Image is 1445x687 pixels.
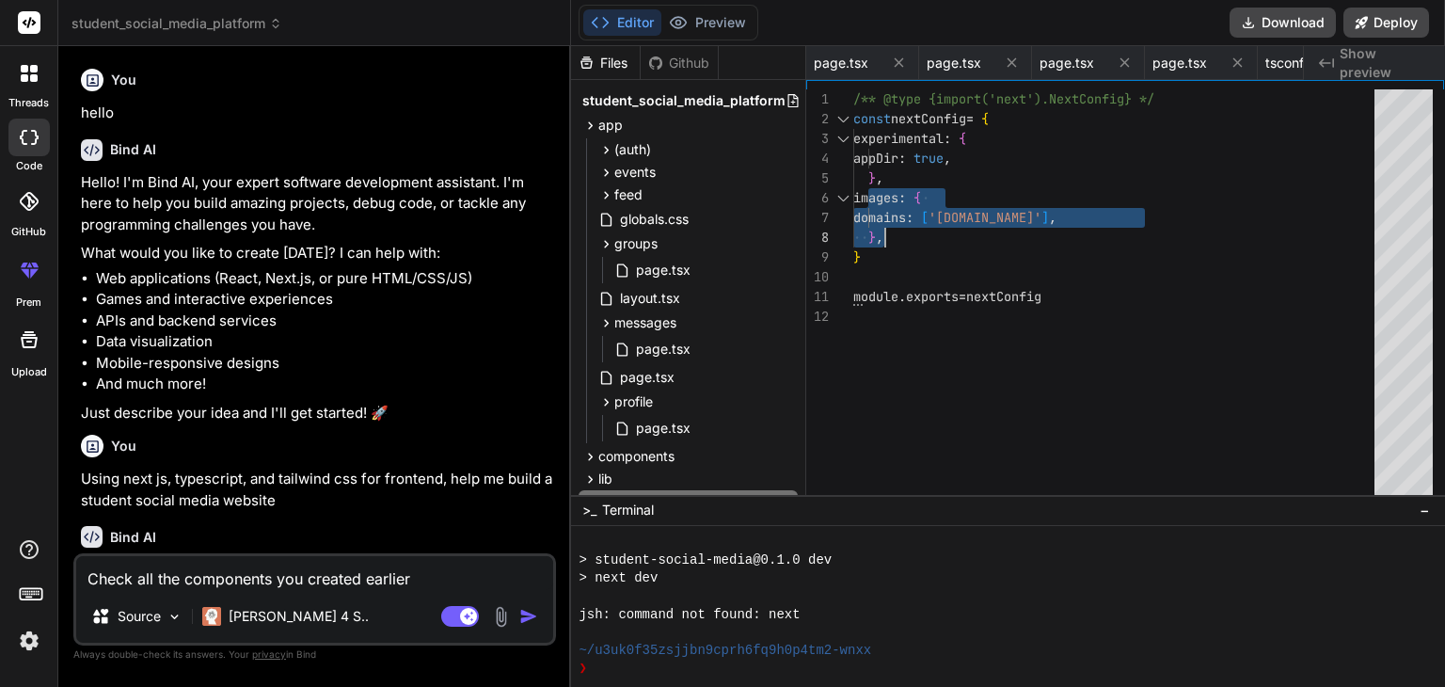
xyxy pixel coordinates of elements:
[641,54,718,72] div: Github
[1340,44,1430,82] span: Show preview
[571,54,640,72] div: Files
[81,243,552,264] p: What would you like to create [DATE]? I can help with:
[921,209,929,226] span: [
[806,287,829,307] div: 11
[906,288,959,305] span: exports
[661,9,754,36] button: Preview
[76,556,553,590] textarea: Check all the components you created earlier
[579,642,871,660] span: ~/u3uk0f35zsjjbn9cprh6fq9h0p4tm2-wnxx
[96,268,552,290] li: Web applications (React, Next.js, or pure HTML/CSS/JS)
[579,606,800,624] span: jsh: command not found: next
[583,9,661,36] button: Editor
[73,646,556,663] p: Always double-check its answers. Your in Bind
[96,353,552,375] li: Mobile-responsive designs
[806,307,829,327] div: 12
[959,288,966,305] span: =
[614,392,653,411] span: profile
[519,607,538,626] img: icon
[110,140,156,159] h6: Bind AI
[853,288,898,305] span: module
[81,172,552,236] p: Hello! I'm Bind AI, your expert software development assistant. I'm here to help you build amazin...
[634,417,692,439] span: page.tsx
[876,169,883,186] span: ,
[966,288,1041,305] span: nextConfig
[614,234,658,253] span: groups
[1041,209,1049,226] span: ]
[579,569,658,587] span: > next dev
[618,208,691,231] span: globals.css
[634,259,692,281] span: page.tsx
[913,150,944,167] span: true
[252,648,286,660] span: privacy
[111,437,136,455] h6: You
[96,311,552,332] li: APIs and backend services
[579,660,588,678] span: ❯
[806,228,829,248] div: 8
[868,169,876,186] span: }
[806,267,829,287] div: 10
[602,492,689,515] span: next.config.js
[806,109,829,129] div: 2
[906,209,913,226] span: :
[602,501,654,519] span: Terminal
[579,551,832,569] span: > student-social-media@0.1.0 dev
[806,188,829,208] div: 6
[806,168,829,188] div: 5
[927,54,981,72] span: page.tsx
[876,229,883,246] span: ,
[614,313,676,332] span: messages
[598,116,623,135] span: app
[898,150,906,167] span: :
[853,150,898,167] span: appDir
[831,109,855,129] div: Click to collapse the range.
[11,364,47,380] label: Upload
[598,447,675,466] span: components
[1343,8,1429,38] button: Deploy
[71,14,282,33] span: student_social_media_platform
[1416,495,1434,525] button: −
[868,229,876,246] span: }
[16,295,41,311] label: prem
[582,91,786,110] span: student_social_media_platform
[944,130,951,147] span: :
[831,188,855,208] div: Click to collapse the range.
[959,130,966,147] span: {
[806,208,829,228] div: 7
[111,71,136,89] h6: You
[944,150,951,167] span: ,
[598,470,612,488] span: lib
[582,501,596,519] span: >_
[96,289,552,311] li: Games and interactive experiences
[853,248,861,265] span: }
[490,606,512,628] img: attachment
[981,110,989,127] span: {
[618,287,682,310] span: layout.tsx
[11,224,46,240] label: GitHub
[81,469,552,511] p: Using next js, typescript, and tailwind css for frontend, help me build a student social media we...
[202,607,221,626] img: Claude 4 Sonnet
[853,110,891,127] span: const
[81,103,552,124] p: hello
[806,129,829,149] div: 3
[891,110,966,127] span: nextConfig
[853,130,944,147] span: experimental
[614,185,643,204] span: feed
[13,625,45,657] img: settings
[853,90,1154,107] span: /** @type {import('next').NextConfig} */
[1040,54,1094,72] span: page.tsx
[806,248,829,267] div: 9
[814,54,868,72] span: page.tsx
[831,129,855,149] div: Click to collapse the range.
[229,607,369,626] p: [PERSON_NAME] 4 S..
[913,189,921,206] span: {
[853,189,898,206] span: images
[1265,54,1343,72] span: tsconfig.json
[96,331,552,353] li: Data visualization
[8,95,49,111] label: threads
[806,89,829,109] div: 1
[1230,8,1336,38] button: Download
[1152,54,1207,72] span: page.tsx
[614,140,651,159] span: (auth)
[1420,501,1430,519] span: −
[634,338,692,360] span: page.tsx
